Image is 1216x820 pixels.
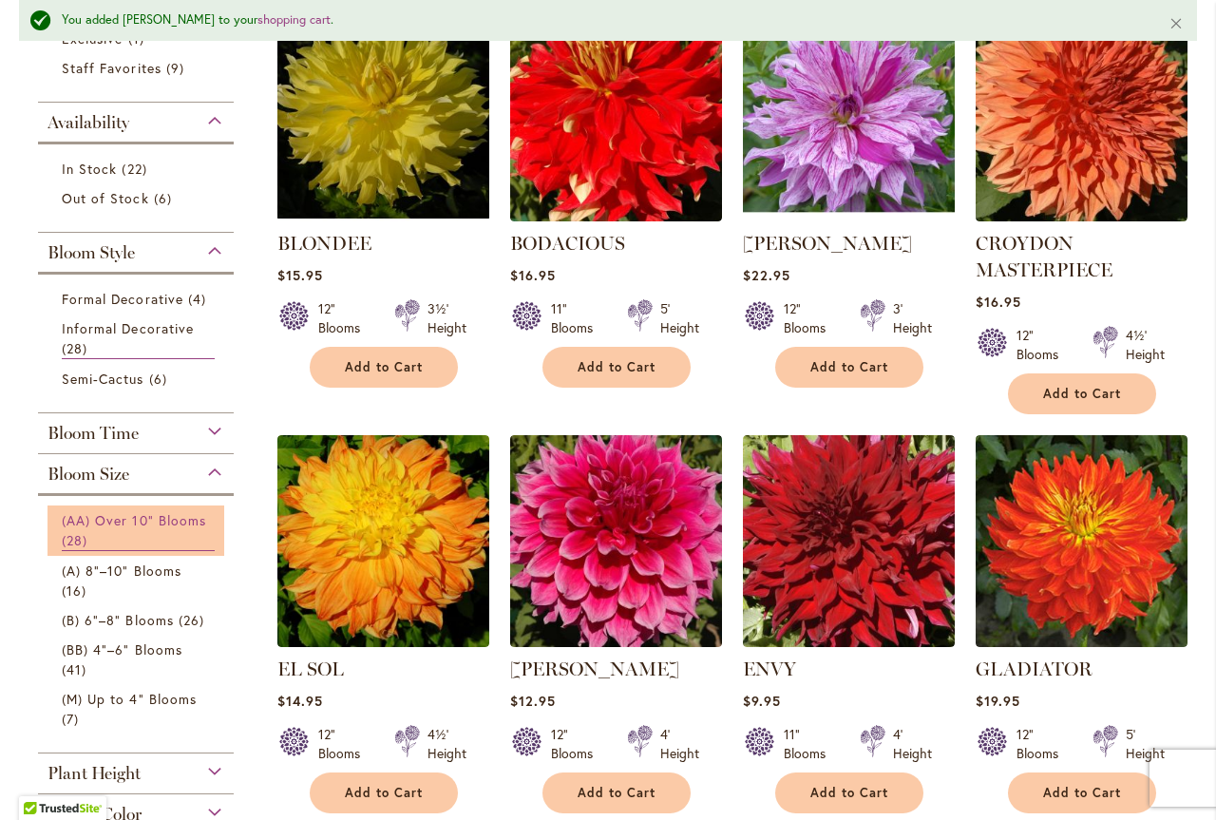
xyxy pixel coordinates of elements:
[14,753,67,806] iframe: Launch Accessibility Center
[743,435,955,647] img: Envy
[542,347,691,388] button: Add to Cart
[1016,725,1070,763] div: 12" Blooms
[660,299,699,337] div: 5' Height
[257,11,331,28] a: shopping cart
[277,692,323,710] span: $14.95
[510,692,556,710] span: $12.95
[62,689,215,729] a: (M) Up to 4" Blooms 7
[976,692,1020,710] span: $19.95
[743,266,790,284] span: $22.95
[427,299,466,337] div: 3½' Height
[542,772,691,813] button: Add to Cart
[62,290,183,308] span: Formal Decorative
[427,725,466,763] div: 4½' Height
[510,10,722,221] img: BODACIOUS
[277,207,489,225] a: Blondee
[62,160,117,178] span: In Stock
[893,725,932,763] div: 4' Height
[154,188,177,208] span: 6
[62,709,84,729] span: 7
[62,640,182,658] span: (BB) 4"–6" Blooms
[62,370,144,388] span: Semi-Cactus
[47,242,135,263] span: Bloom Style
[166,58,189,78] span: 9
[743,692,781,710] span: $9.95
[47,763,141,784] span: Plant Height
[62,581,91,601] span: 16
[310,347,458,388] button: Add to Cart
[893,299,932,337] div: 3' Height
[62,319,194,337] span: Informal Decorative
[62,562,181,580] span: (A) 8"–10" Blooms
[1126,725,1165,763] div: 5' Height
[277,633,489,651] a: EL SOL
[345,785,423,801] span: Add to Cart
[784,299,837,337] div: 12" Blooms
[1016,326,1070,364] div: 12" Blooms
[310,772,458,813] button: Add to Cart
[510,266,556,284] span: $16.95
[62,530,92,550] span: 28
[510,633,722,651] a: EMORY PAUL
[47,112,129,133] span: Availability
[277,658,344,680] a: EL SOL
[62,611,174,629] span: (B) 6"–8" Blooms
[277,266,323,284] span: $15.95
[743,207,955,225] a: Brandon Michael
[149,369,172,389] span: 6
[62,11,1140,29] div: You added [PERSON_NAME] to your .
[122,159,151,179] span: 22
[1126,326,1165,364] div: 4½' Height
[188,289,211,309] span: 4
[318,725,371,763] div: 12" Blooms
[62,188,215,208] a: Out of Stock 6
[62,510,215,551] a: (AA) Over 10" Blooms 28
[62,610,215,630] a: (B) 6"–8" Blooms 26
[62,58,215,78] a: Staff Favorites
[179,610,209,630] span: 26
[743,658,796,680] a: ENVY
[976,633,1187,651] a: Gladiator
[510,658,679,680] a: [PERSON_NAME]
[578,359,655,375] span: Add to Cart
[62,690,197,708] span: (M) Up to 4" Blooms
[976,10,1187,221] img: CROYDON MASTERPIECE
[62,561,215,601] a: (A) 8"–10" Blooms 16
[743,633,955,651] a: Envy
[976,207,1187,225] a: CROYDON MASTERPIECE
[47,464,129,485] span: Bloom Size
[62,29,123,48] span: Exclusive
[277,10,489,221] img: Blondee
[510,207,722,225] a: BODACIOUS
[277,232,371,255] a: BLONDEE
[62,369,215,389] a: Semi-Cactus 6
[976,435,1187,647] img: Gladiator
[277,435,489,647] img: EL SOL
[976,232,1112,281] a: CROYDON MASTERPIECE
[743,10,955,221] img: Brandon Michael
[62,659,91,679] span: 41
[62,59,161,77] span: Staff Favorites
[62,511,206,529] span: (AA) Over 10" Blooms
[1008,772,1156,813] button: Add to Cart
[551,725,604,763] div: 12" Blooms
[62,159,215,179] a: In Stock 22
[743,232,912,255] a: [PERSON_NAME]
[62,189,149,207] span: Out of Stock
[775,347,923,388] button: Add to Cart
[345,359,423,375] span: Add to Cart
[62,338,92,358] span: 28
[510,435,722,647] img: EMORY PAUL
[47,423,139,444] span: Bloom Time
[784,725,837,763] div: 11" Blooms
[976,658,1092,680] a: GLADIATOR
[810,359,888,375] span: Add to Cart
[1043,785,1121,801] span: Add to Cart
[62,639,215,679] a: (BB) 4"–6" Blooms 41
[551,299,604,337] div: 11" Blooms
[775,772,923,813] button: Add to Cart
[62,318,215,359] a: Informal Decorative 28
[660,725,699,763] div: 4' Height
[1008,373,1156,414] button: Add to Cart
[318,299,371,337] div: 12" Blooms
